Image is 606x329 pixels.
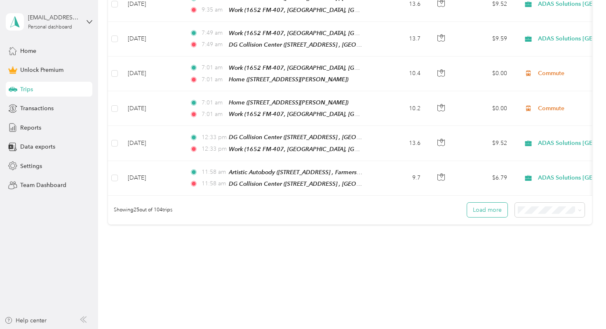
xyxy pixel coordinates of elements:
td: [DATE] [121,126,183,161]
span: Home [20,47,36,55]
span: Home ([STREET_ADDRESS][PERSON_NAME]) [229,99,348,106]
span: Artistic Autobody ([STREET_ADDRESS] , Farmers Branch, [GEOGRAPHIC_DATA]) [229,169,439,176]
span: DG Collision Center ([STREET_ADDRESS] , [GEOGRAPHIC_DATA], [GEOGRAPHIC_DATA]) [229,41,463,48]
span: Home ([STREET_ADDRESS][PERSON_NAME]) [229,76,348,83]
span: 12:33 pm [202,144,225,154]
span: 12:33 pm [202,133,225,142]
div: Personal dashboard [28,25,72,30]
span: Work (1652 FM-407, [GEOGRAPHIC_DATA], [GEOGRAPHIC_DATA], [GEOGRAPHIC_DATA] , [GEOGRAPHIC_DATA], [... [229,111,592,118]
td: 13.7 [373,22,427,57]
span: 9:35 am [202,5,225,14]
span: 11:58 am [202,179,225,188]
td: 13.6 [373,126,427,161]
span: Team Dashboard [20,181,66,189]
td: [DATE] [121,161,183,196]
td: [DATE] [121,22,183,57]
div: [EMAIL_ADDRESS][DOMAIN_NAME] [28,13,80,22]
button: Help center [5,316,47,325]
span: Trips [20,85,33,94]
span: 7:01 am [202,63,225,72]
td: 9.7 [373,161,427,196]
span: 7:49 am [202,28,225,38]
td: [DATE] [121,57,183,91]
span: DG Collision Center ([STREET_ADDRESS] , [GEOGRAPHIC_DATA], [GEOGRAPHIC_DATA]) [229,134,463,141]
span: Work (1652 FM-407, [GEOGRAPHIC_DATA], [GEOGRAPHIC_DATA], [GEOGRAPHIC_DATA] , [GEOGRAPHIC_DATA], [... [229,64,592,71]
span: Data exports [20,142,55,151]
span: Transactions [20,104,54,113]
iframe: Everlance-gr Chat Button Frame [560,283,606,329]
td: 10.4 [373,57,427,91]
span: Work (1652 FM-407, [GEOGRAPHIC_DATA], [GEOGRAPHIC_DATA], [GEOGRAPHIC_DATA] , [GEOGRAPHIC_DATA], [... [229,7,592,14]
span: Settings [20,162,42,170]
td: 10.2 [373,91,427,126]
span: 7:01 am [202,98,225,107]
span: 7:49 am [202,40,225,49]
td: $9.52 [456,126,514,161]
span: Reports [20,123,41,132]
td: $6.79 [456,161,514,196]
td: [DATE] [121,91,183,126]
span: 7:01 am [202,110,225,119]
span: Work (1652 FM-407, [GEOGRAPHIC_DATA], [GEOGRAPHIC_DATA], [GEOGRAPHIC_DATA] , [GEOGRAPHIC_DATA], [... [229,146,592,153]
span: 7:01 am [202,75,225,84]
td: $0.00 [456,57,514,91]
button: Load more [467,203,507,217]
td: $0.00 [456,91,514,126]
span: DG Collision Center ([STREET_ADDRESS] , [GEOGRAPHIC_DATA], [GEOGRAPHIC_DATA]) [229,180,463,187]
td: $9.59 [456,22,514,57]
span: 11:58 am [202,168,225,177]
span: Unlock Premium [20,66,63,74]
span: Work (1652 FM-407, [GEOGRAPHIC_DATA], [GEOGRAPHIC_DATA], [GEOGRAPHIC_DATA] , [GEOGRAPHIC_DATA], [... [229,30,592,37]
span: Showing 25 out of 104 trips [108,206,172,214]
